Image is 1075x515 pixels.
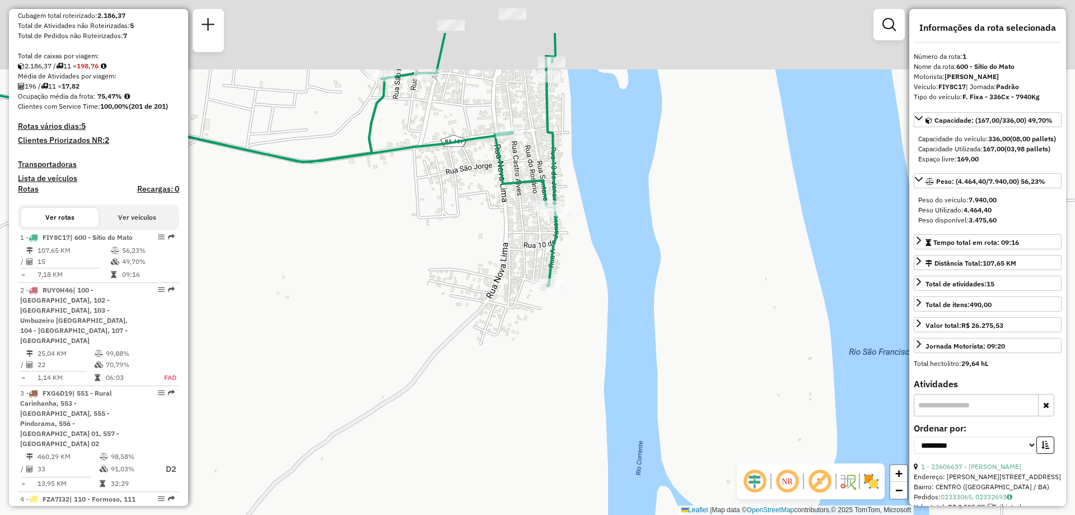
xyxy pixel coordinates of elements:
[945,72,999,81] strong: [PERSON_NAME]
[158,389,165,396] em: Opções
[62,82,80,90] strong: 17,82
[26,361,33,368] i: Total de Atividades
[921,462,1021,471] a: 1 - 23606637 - [PERSON_NAME]
[18,160,179,169] h4: Transportadoras
[110,462,155,476] td: 91,03%
[20,462,26,476] td: /
[156,463,176,476] p: D2
[914,276,1062,291] a: Total de atividades:15
[158,286,165,293] em: Opções
[43,233,70,242] span: FIY8C17
[969,216,997,224] strong: 3.475,60
[100,480,105,487] i: Tempo total em rota
[37,451,99,462] td: 460,29 KM
[18,81,179,91] div: 196 / 11 =
[970,300,992,309] strong: 490,00
[962,52,966,61] strong: 1
[1036,437,1054,454] button: Ordem crescente
[1010,134,1056,143] strong: (08,00 pallets)
[926,258,1016,268] div: Distância Total:
[918,196,997,204] span: Peso do veículo:
[914,472,1062,482] div: Endereço: [PERSON_NAME][STREET_ADDRESS]
[130,21,134,30] strong: 5
[105,372,152,383] td: 06:03
[18,92,95,100] span: Ocupação média da frota:
[18,122,179,131] h4: Rotas vários dias:
[914,421,1062,435] label: Ordenar por:
[988,134,1010,143] strong: 336,00
[18,11,179,21] div: Cubagem total roteirizado:
[56,63,63,69] i: Total de rotas
[121,256,175,267] td: 49,70%
[961,321,1003,330] strong: R$ 26.275,53
[914,112,1062,127] a: Capacidade: (167,00/336,00) 49,70%
[962,92,1040,101] strong: F. Fixa - 336Cx - 7940Kg
[20,233,133,242] span: 1 -
[914,82,1062,92] div: Veículo:
[1004,145,1050,153] strong: (03,98 pallets)
[18,102,100,110] span: Clientes com Service Time:
[18,184,39,194] a: Rotas
[101,63,106,69] i: Meta Caixas/viagem: 206,52 Diferença: -7,76
[43,286,73,294] span: RUY0H46
[77,62,99,70] strong: 198,76
[81,121,86,131] strong: 5
[938,82,966,91] strong: FIY8C17
[936,177,1045,185] span: Peso: (4.464,40/7.940,00) 56,23%
[918,134,1057,144] div: Capacidade do veículo:
[18,63,25,69] i: Cubagem total roteirizado
[111,247,119,254] i: % de utilização do peso
[914,173,1062,188] a: Peso: (4.464,40/7.940,00) 56,23%
[926,321,1003,331] div: Valor total:
[95,361,103,368] i: % de utilização da cubagem
[26,453,33,460] i: Distância Total
[895,483,903,497] span: −
[918,144,1057,154] div: Capacidade Utilizada:
[956,62,1015,71] strong: 600 - Sítio do Mato
[111,271,116,278] i: Tempo total em rota
[988,503,1029,511] span: Exibir todos
[914,359,1062,369] div: Total hectolitro:
[941,493,1012,501] a: 02333065, 02332693
[18,174,179,183] h4: Lista de veículos
[914,492,1062,502] div: Pedidos:
[18,51,179,61] div: Total de caixas por viagem:
[105,135,109,145] strong: 2
[914,317,1062,332] a: Valor total:R$ 26.275,53
[966,82,1019,91] span: | Jornada:
[20,478,26,489] td: =
[41,83,48,90] i: Total de rotas
[158,495,165,502] em: Opções
[100,466,108,472] i: % de utilização da cubagem
[37,462,99,476] td: 33
[895,466,903,480] span: +
[1007,494,1012,500] i: Observações
[918,154,1057,164] div: Espaço livre:
[20,389,119,448] span: 3 -
[914,52,1062,62] div: Número da rota:
[934,116,1053,124] span: Capacidade: (167,00/336,00) 49,70%
[20,286,128,345] span: 2 -
[964,206,992,214] strong: 4.464,40
[926,300,992,310] div: Total de itens:
[914,72,1062,82] div: Motorista:
[914,22,1062,33] h4: Informações da rota selecionada
[152,372,177,383] td: FAD
[168,234,175,240] em: Rota exportada
[100,453,108,460] i: % de utilização do peso
[890,465,907,482] a: Zoom in
[914,191,1062,230] div: Peso: (4.464,40/7.940,00) 56,23%
[123,31,127,40] strong: 7
[914,234,1062,249] a: Tempo total em rota: 09:16
[97,92,122,100] strong: 75,47%
[99,208,176,227] button: Ver veículos
[168,389,175,396] em: Rota exportada
[914,338,1062,353] a: Jornada Motorista: 09:20
[97,11,125,20] strong: 2.186,37
[918,215,1057,225] div: Peso disponível:
[43,495,69,503] span: FZA7I32
[197,13,219,39] a: Nova sessão e pesquisa
[70,233,133,242] span: | 600 - Sítio do Mato
[158,234,165,240] em: Opções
